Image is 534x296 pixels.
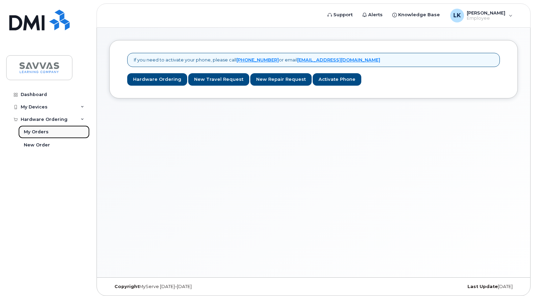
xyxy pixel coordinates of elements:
strong: Last Update [467,284,498,289]
iframe: Messenger Launcher [504,266,529,291]
a: [PHONE_NUMBER] [236,57,279,63]
a: New Travel Request [188,73,249,86]
a: Hardware Ordering [127,73,187,86]
div: MyServe [DATE]–[DATE] [109,284,245,289]
a: New Repair Request [250,73,312,86]
a: [EMAIL_ADDRESS][DOMAIN_NAME] [297,57,380,63]
strong: Copyright [114,284,139,289]
p: If you need to activate your phone, please call or email [134,57,380,63]
div: [DATE] [382,284,518,289]
a: Activate Phone [313,73,361,86]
